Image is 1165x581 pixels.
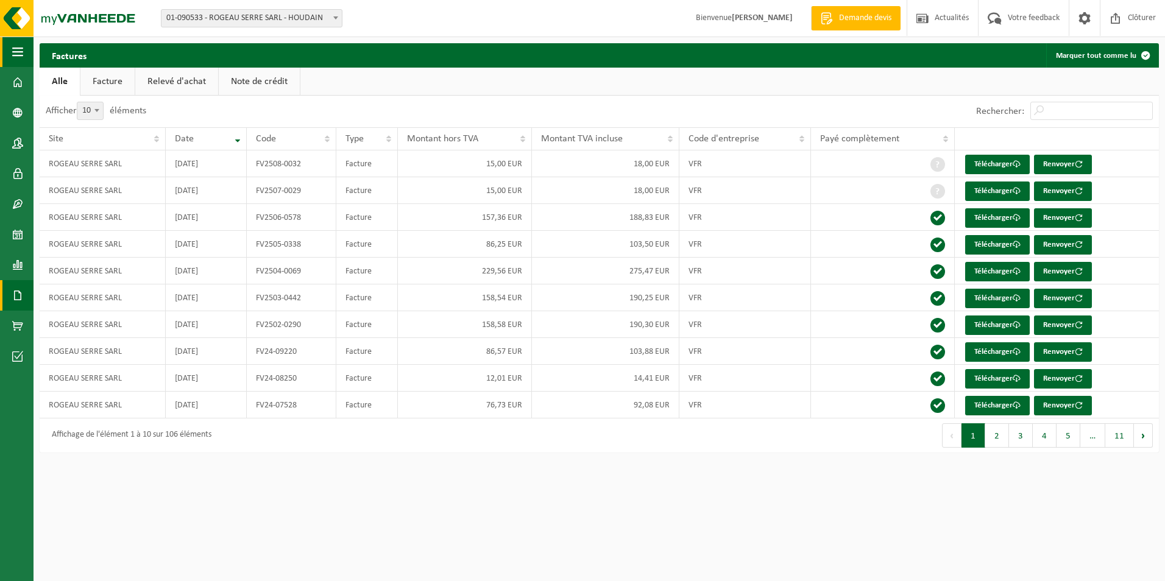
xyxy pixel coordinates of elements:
[166,311,247,338] td: [DATE]
[689,134,759,144] span: Code d'entreprise
[1034,315,1092,335] button: Renvoyer
[40,204,166,231] td: ROGEAU SERRE SARL
[336,311,398,338] td: Facture
[985,423,1009,448] button: 2
[1033,423,1057,448] button: 4
[40,43,99,67] h2: Factures
[40,177,166,204] td: ROGEAU SERRE SARL
[532,365,680,392] td: 14,41 EUR
[965,289,1030,308] a: Télécharger
[247,311,336,338] td: FV2502-0290
[166,338,247,365] td: [DATE]
[46,106,146,116] label: Afficher éléments
[965,235,1030,255] a: Télécharger
[398,284,531,311] td: 158,54 EUR
[541,134,623,144] span: Montant TVA incluse
[247,231,336,258] td: FV2505-0338
[398,150,531,177] td: 15,00 EUR
[40,338,166,365] td: ROGEAU SERRE SARL
[166,392,247,418] td: [DATE]
[679,284,811,311] td: VFR
[1034,155,1092,174] button: Renvoyer
[836,12,894,24] span: Demande devis
[679,150,811,177] td: VFR
[1034,181,1092,201] button: Renvoyer
[1034,342,1092,362] button: Renvoyer
[247,338,336,365] td: FV24-09220
[965,369,1030,389] a: Télécharger
[532,311,680,338] td: 190,30 EUR
[965,262,1030,281] a: Télécharger
[532,177,680,204] td: 18,00 EUR
[532,231,680,258] td: 103,50 EUR
[247,177,336,204] td: FV2507-0029
[336,284,398,311] td: Facture
[46,424,211,446] div: Affichage de l'élément 1 à 10 sur 106 éléments
[247,204,336,231] td: FV2506-0578
[965,396,1030,415] a: Télécharger
[1034,208,1092,228] button: Renvoyer
[1009,423,1033,448] button: 3
[1134,423,1153,448] button: Next
[247,258,336,284] td: FV2504-0069
[811,6,901,30] a: Demande devis
[166,204,247,231] td: [DATE]
[336,150,398,177] td: Facture
[40,392,166,418] td: ROGEAU SERRE SARL
[532,150,680,177] td: 18,00 EUR
[679,258,811,284] td: VFR
[532,204,680,231] td: 188,83 EUR
[679,392,811,418] td: VFR
[1034,396,1092,415] button: Renvoyer
[336,177,398,204] td: Facture
[336,258,398,284] td: Facture
[40,231,166,258] td: ROGEAU SERRE SARL
[965,208,1030,228] a: Télécharger
[40,68,80,96] a: Alle
[247,150,336,177] td: FV2508-0032
[40,284,166,311] td: ROGEAU SERRE SARL
[965,315,1030,335] a: Télécharger
[161,10,342,27] span: 01-090533 - ROGEAU SERRE SARL - HOUDAIN
[1034,262,1092,281] button: Renvoyer
[398,204,531,231] td: 157,36 EUR
[679,338,811,365] td: VFR
[679,365,811,392] td: VFR
[166,150,247,177] td: [DATE]
[219,68,300,96] a: Note de crédit
[532,338,680,365] td: 103,88 EUR
[1034,289,1092,308] button: Renvoyer
[166,258,247,284] td: [DATE]
[336,231,398,258] td: Facture
[532,258,680,284] td: 275,47 EUR
[247,284,336,311] td: FV2503-0442
[679,204,811,231] td: VFR
[1105,423,1134,448] button: 11
[965,155,1030,174] a: Télécharger
[166,177,247,204] td: [DATE]
[336,365,398,392] td: Facture
[679,231,811,258] td: VFR
[398,392,531,418] td: 76,73 EUR
[679,311,811,338] td: VFR
[166,365,247,392] td: [DATE]
[247,365,336,392] td: FV24-08250
[345,134,364,144] span: Type
[407,134,478,144] span: Montant hors TVA
[336,392,398,418] td: Facture
[398,177,531,204] td: 15,00 EUR
[1034,369,1092,389] button: Renvoyer
[732,13,793,23] strong: [PERSON_NAME]
[532,284,680,311] td: 190,25 EUR
[398,311,531,338] td: 158,58 EUR
[166,231,247,258] td: [DATE]
[336,204,398,231] td: Facture
[1080,423,1105,448] span: …
[398,365,531,392] td: 12,01 EUR
[961,423,985,448] button: 1
[77,102,103,119] span: 10
[247,392,336,418] td: FV24-07528
[532,392,680,418] td: 92,08 EUR
[398,338,531,365] td: 86,57 EUR
[398,231,531,258] td: 86,25 EUR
